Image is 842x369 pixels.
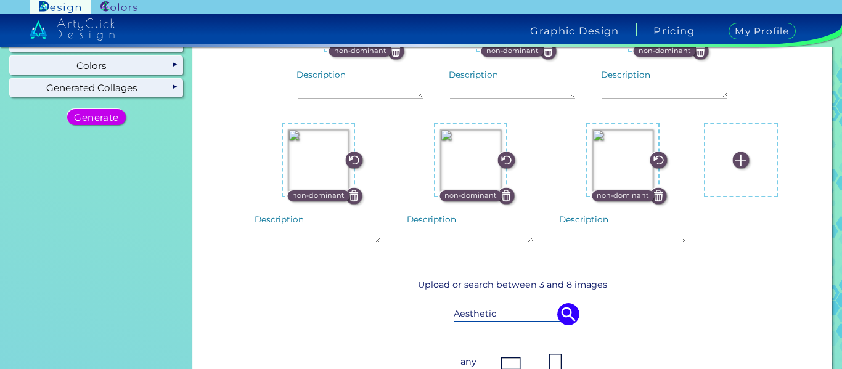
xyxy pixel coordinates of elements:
img: 49928c76-eb10-4b65-ba43-ebb2b7e5e495 [288,129,349,191]
p: non-dominant [597,190,649,201]
img: icon_plus_white.svg [732,152,749,168]
img: 7120f1bc-0310-410b-9261-83d3652812cc [592,129,654,191]
h4: My Profile [729,23,796,39]
label: Description [255,216,304,224]
h5: Generate [74,113,119,122]
label: Description [296,71,346,79]
div: Colors [10,56,183,75]
img: ArtyClick Colors logo [100,1,137,13]
label: Description [449,71,498,79]
a: Pricing [653,26,695,36]
p: non-dominant [334,46,386,57]
input: Search stock photos.. [454,307,572,320]
img: artyclick_design_logo_white_combined_path.svg [30,18,115,41]
p: non-dominant [444,190,497,201]
div: Generated Collages [10,79,183,97]
p: non-dominant [292,190,345,201]
label: Description [559,216,608,224]
img: icon search [557,303,579,325]
p: non-dominant [486,46,539,57]
p: non-dominant [639,46,691,57]
h4: Graphic Design [530,26,619,36]
label: Description [407,216,456,224]
img: eae57765-fbf9-4b8f-820c-e484c3cf2c58 [440,129,502,191]
label: Description [601,71,650,79]
p: Upload or search between 3 and 8 images [208,278,817,292]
